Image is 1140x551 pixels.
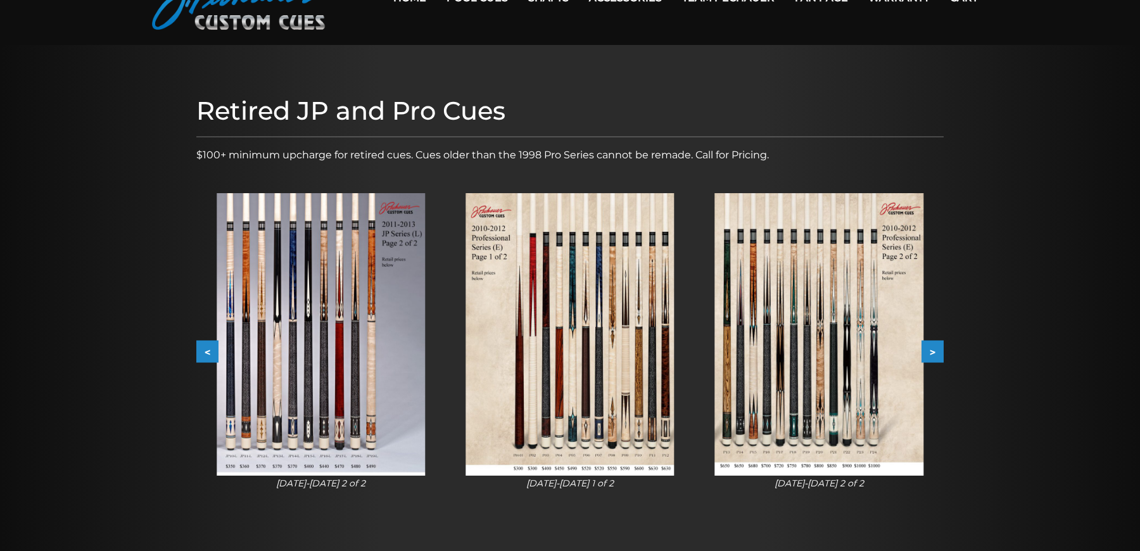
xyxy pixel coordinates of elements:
[276,478,365,489] i: [DATE]-[DATE] 2 of 2
[196,341,218,363] button: <
[526,478,614,489] i: [DATE]-[DATE] 1 of 2
[196,96,944,126] h1: Retired JP and Pro Cues
[196,148,944,163] p: $100+ minimum upcharge for retired cues. Cues older than the 1998 Pro Series cannot be remade. Ca...
[921,341,944,363] button: >
[775,478,864,489] i: [DATE]-[DATE] 2 of 2
[196,341,944,363] div: Carousel Navigation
